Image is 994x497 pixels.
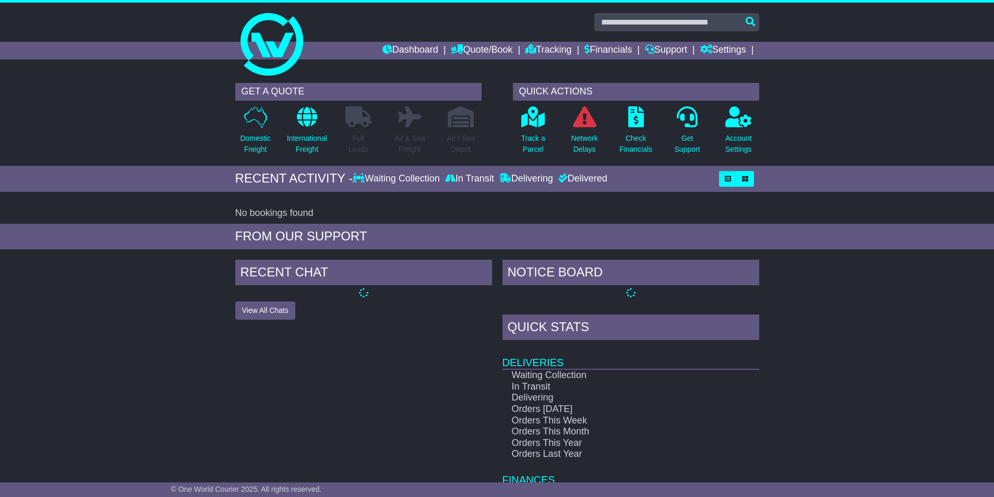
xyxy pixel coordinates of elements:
[502,426,722,438] td: Orders This Month
[502,381,722,393] td: In Transit
[502,369,722,381] td: Waiting Collection
[171,485,322,493] span: © One World Courier 2025. All rights reserved.
[619,106,653,161] a: CheckFinancials
[700,42,746,59] a: Settings
[502,314,759,343] div: Quick Stats
[725,106,752,161] a: AccountSettings
[521,133,545,155] p: Track a Parcel
[502,260,759,288] div: NOTICE BOARD
[571,133,597,155] p: Network Delays
[584,42,632,59] a: Financials
[513,83,759,101] div: QUICK ACTIONS
[502,438,722,449] td: Orders This Year
[502,392,722,404] td: Delivering
[502,415,722,427] td: Orders This Week
[235,83,482,101] div: GET A QUOTE
[525,42,571,59] a: Tracking
[345,133,372,155] p: Full Loads
[394,133,425,155] p: Air & Sea Freight
[502,460,759,487] td: Finances
[725,133,752,155] p: Account Settings
[451,42,512,59] a: Quote/Book
[502,343,759,369] td: Deliveries
[235,171,353,186] div: RECENT ACTIVITY -
[287,133,327,155] p: International Freight
[570,106,598,161] a: NetworkDelays
[235,229,759,244] div: FROM OUR SUPPORT
[447,133,475,155] p: Air / Sea Depot
[239,106,271,161] a: DomesticFreight
[353,173,442,185] div: Waiting Collection
[286,106,328,161] a: InternationalFreight
[645,42,687,59] a: Support
[442,173,497,185] div: In Transit
[235,208,759,219] div: No bookings found
[382,42,438,59] a: Dashboard
[619,133,652,155] p: Check Financials
[240,133,270,155] p: Domestic Freight
[502,404,722,415] td: Orders [DATE]
[497,173,556,185] div: Delivering
[235,301,295,320] button: View All Chats
[521,106,546,161] a: Track aParcel
[674,106,700,161] a: GetSupport
[674,133,700,155] p: Get Support
[556,173,607,185] div: Delivered
[502,448,722,460] td: Orders Last Year
[235,260,492,288] div: RECENT CHAT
